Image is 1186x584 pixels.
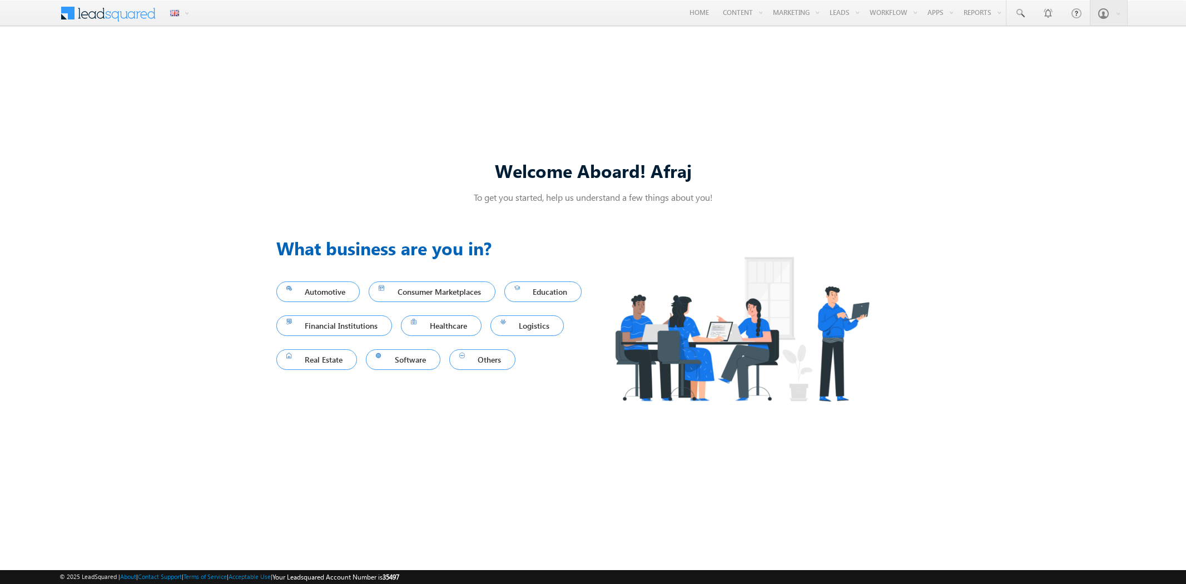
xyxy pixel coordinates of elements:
[138,573,182,580] a: Contact Support
[379,284,485,299] span: Consumer Marketplaces
[286,284,350,299] span: Automotive
[276,235,593,261] h3: What business are you in?
[272,573,399,581] span: Your Leadsquared Account Number is
[59,572,399,582] span: © 2025 LeadSquared | | | | |
[183,573,227,580] a: Terms of Service
[229,573,271,580] a: Acceptable Use
[376,352,430,367] span: Software
[383,573,399,581] span: 35497
[286,318,383,333] span: Financial Institutions
[500,318,554,333] span: Logistics
[120,573,136,580] a: About
[286,352,348,367] span: Real Estate
[276,191,910,203] p: To get you started, help us understand a few things about you!
[459,352,506,367] span: Others
[411,318,472,333] span: Healthcare
[514,284,572,299] span: Education
[593,235,890,423] img: Industry.png
[276,159,910,182] div: Welcome Aboard! Afraj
